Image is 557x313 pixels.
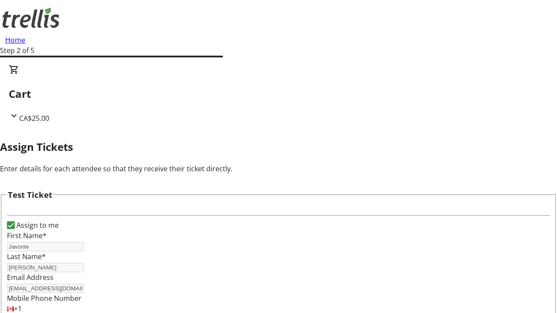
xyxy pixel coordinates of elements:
span: CA$25.00 [19,113,49,123]
label: First Name* [7,231,47,240]
h3: Test Ticket [8,189,52,201]
h2: Cart [9,86,548,102]
label: Email Address [7,273,54,282]
label: Assign to me [15,220,59,230]
label: Mobile Phone Number [7,293,81,303]
label: Last Name* [7,252,46,261]
div: CartCA$25.00 [9,64,548,123]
